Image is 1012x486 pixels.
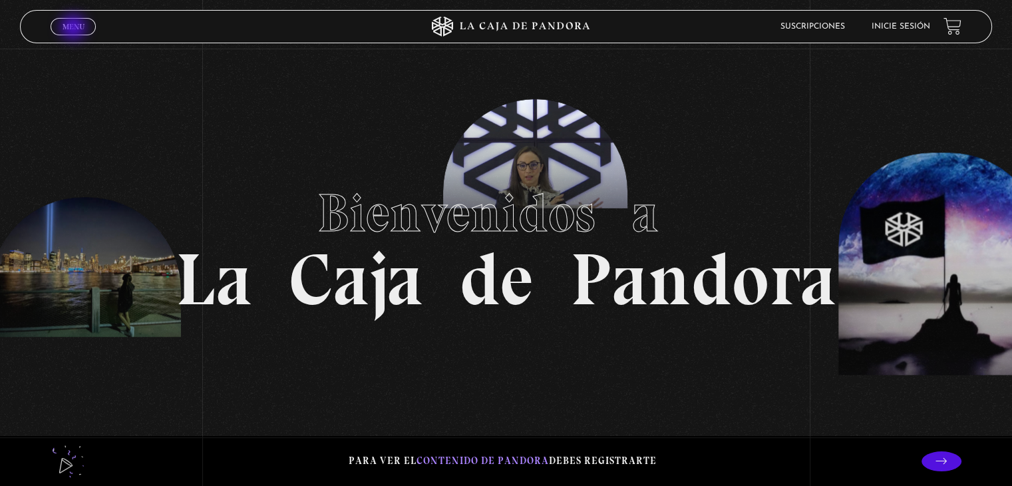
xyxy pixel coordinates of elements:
span: Bienvenidos a [317,181,695,245]
span: Menu [63,23,84,31]
a: Suscripciones [780,23,845,31]
span: contenido de Pandora [417,455,549,467]
span: Cerrar [58,33,89,43]
p: Para ver el debes registrarte [349,452,657,470]
a: View your shopping cart [943,17,961,35]
a: Inicie sesión [872,23,930,31]
h1: La Caja de Pandora [176,170,836,316]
